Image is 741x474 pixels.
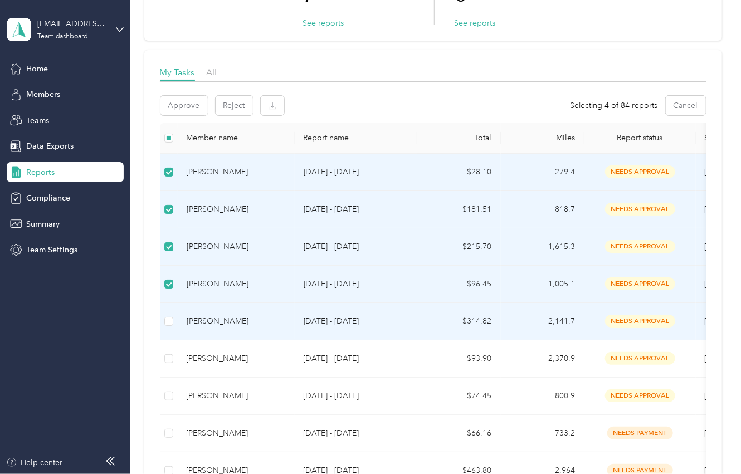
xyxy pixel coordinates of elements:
td: 2,370.9 [501,340,584,378]
span: Selecting 4 of 84 reports [571,100,658,111]
div: [PERSON_NAME] [187,278,286,290]
span: Report status [593,133,687,143]
p: [DATE] - [DATE] [304,390,408,402]
span: [DATE] [705,354,729,363]
button: See reports [454,17,495,29]
span: [DATE] [705,316,729,326]
td: $181.51 [417,191,501,228]
td: 818.7 [501,191,584,228]
td: $93.90 [417,340,501,378]
td: 1,005.1 [501,266,584,303]
span: My Tasks [160,67,195,77]
td: 1,615.3 [501,228,584,266]
button: Approve [160,96,208,115]
p: [DATE] - [DATE] [304,166,408,178]
span: Teams [26,115,49,126]
div: Total [426,133,492,143]
button: Cancel [666,96,706,115]
th: Member name [178,123,295,154]
td: 279.4 [501,154,584,191]
span: Compliance [26,192,70,204]
span: needs approval [605,315,675,328]
div: [PERSON_NAME] [187,203,286,216]
p: [DATE] - [DATE] [304,353,408,365]
p: [DATE] - [DATE] [304,315,408,328]
span: needs approval [605,203,675,216]
div: Miles [510,133,576,143]
span: Summary [26,218,60,230]
button: Help center [6,457,63,468]
span: [DATE] [705,391,729,400]
span: Members [26,89,60,100]
td: 733.2 [501,415,584,452]
div: Team dashboard [37,33,89,40]
button: See reports [303,17,344,29]
span: [DATE] [705,279,729,289]
th: Report name [295,123,417,154]
p: [DATE] - [DATE] [304,427,408,439]
button: Reject [216,96,253,115]
span: Reports [26,167,55,178]
td: $215.70 [417,228,501,266]
div: [PERSON_NAME] [187,166,286,178]
td: $66.16 [417,415,501,452]
td: $28.10 [417,154,501,191]
span: [DATE] [705,204,729,214]
span: needs payment [607,427,673,439]
span: needs approval [605,240,675,253]
td: $314.82 [417,303,501,340]
div: [PERSON_NAME] [187,241,286,253]
span: Home [26,63,48,75]
span: needs approval [605,389,675,402]
div: Member name [187,133,286,143]
span: needs approval [605,352,675,365]
div: [PERSON_NAME] [187,390,286,402]
td: 800.9 [501,378,584,415]
span: [DATE] [705,167,729,177]
span: [DATE] [705,242,729,251]
div: [EMAIL_ADDRESS][PERSON_NAME][DOMAIN_NAME] [37,18,107,30]
td: 2,141.7 [501,303,584,340]
p: [DATE] - [DATE] [304,203,408,216]
span: Data Exports [26,140,74,152]
td: $96.45 [417,266,501,303]
span: Team Settings [26,244,77,256]
div: [PERSON_NAME] [187,353,286,365]
iframe: Everlance-gr Chat Button Frame [679,412,741,474]
span: All [207,67,217,77]
div: [PERSON_NAME] [187,427,286,439]
span: needs approval [605,165,675,178]
p: [DATE] - [DATE] [304,241,408,253]
p: [DATE] - [DATE] [304,278,408,290]
span: needs approval [605,277,675,290]
td: $74.45 [417,378,501,415]
div: [PERSON_NAME] [187,315,286,328]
